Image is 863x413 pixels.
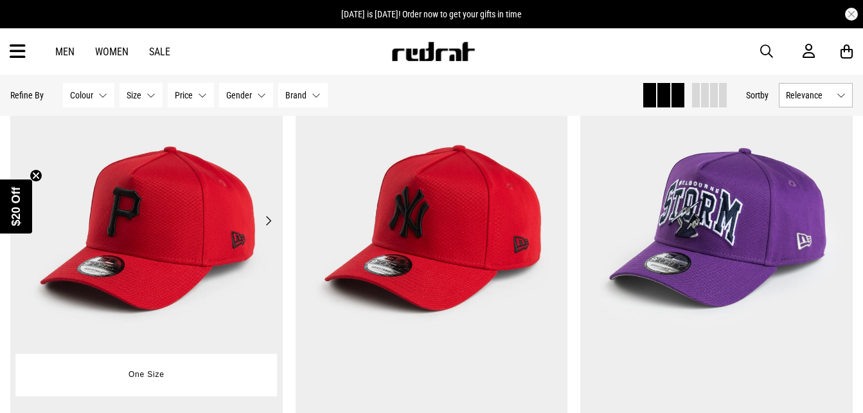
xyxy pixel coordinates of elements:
a: Men [55,46,75,58]
button: Price [168,83,214,107]
button: Close teaser [30,169,42,182]
button: Gender [219,83,273,107]
a: Women [95,46,129,58]
span: Price [175,90,193,100]
button: Open LiveChat chat widget [10,5,49,44]
button: Relevance [779,83,853,107]
img: Redrat logo [391,42,476,61]
span: $20 Off [10,187,22,226]
p: Refine By [10,90,44,100]
span: [DATE] is [DATE]! Order now to get your gifts in time [341,9,522,19]
button: Size [120,83,163,107]
button: Brand [278,83,328,107]
span: Gender [226,90,252,100]
button: Colour [63,83,114,107]
span: Size [127,90,141,100]
span: Colour [70,90,93,100]
button: One Size [119,363,174,387]
span: by [760,90,769,100]
span: Brand [285,90,307,100]
span: Relevance [786,90,832,100]
button: Sortby [746,87,769,103]
button: Next [260,213,276,228]
a: Sale [149,46,170,58]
